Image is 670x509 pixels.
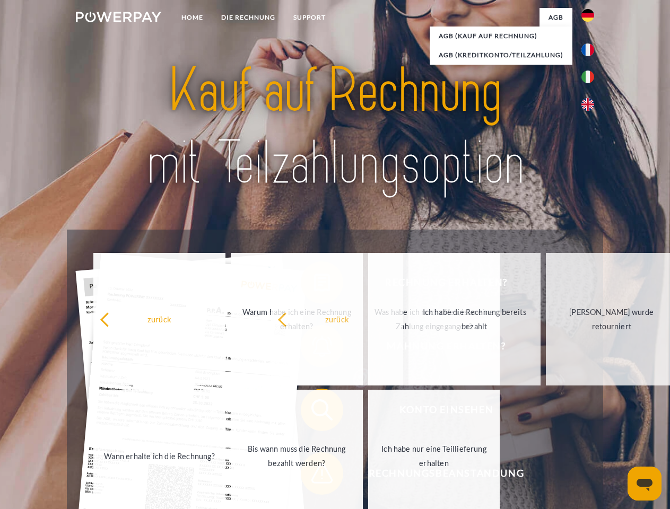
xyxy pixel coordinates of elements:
a: DIE RECHNUNG [212,8,284,27]
div: zurück [277,312,397,326]
img: de [581,9,594,22]
a: SUPPORT [284,8,335,27]
a: Home [172,8,212,27]
div: zurück [100,312,219,326]
img: logo-powerpay-white.svg [76,12,161,22]
iframe: Schaltfläche zum Öffnen des Messaging-Fensters [628,467,662,501]
div: Ich habe die Rechnung bereits bezahlt [415,305,534,334]
div: Warum habe ich eine Rechnung erhalten? [237,305,356,334]
div: Wann erhalte ich die Rechnung? [100,449,219,463]
a: agb [540,8,572,27]
a: AGB (Kauf auf Rechnung) [430,27,572,46]
img: en [581,98,594,111]
img: it [581,71,594,83]
img: title-powerpay_de.svg [101,51,569,203]
div: Bis wann muss die Rechnung bezahlt werden? [237,442,356,470]
img: fr [581,43,594,56]
a: AGB (Kreditkonto/Teilzahlung) [430,46,572,65]
div: Ich habe nur eine Teillieferung erhalten [375,442,494,470]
